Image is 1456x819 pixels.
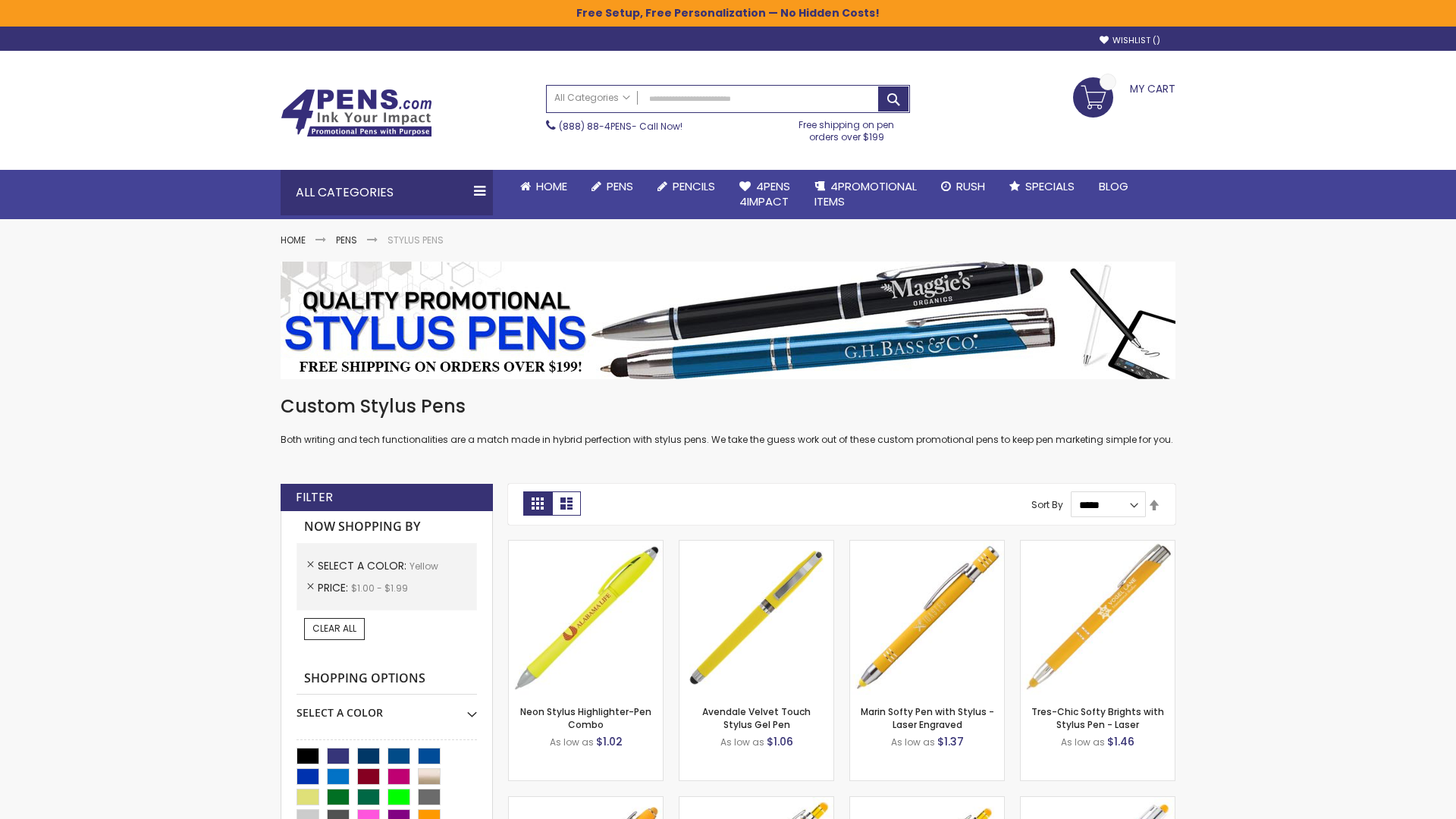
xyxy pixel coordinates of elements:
[550,736,594,748] span: As low as
[579,170,645,203] a: Pens
[1099,178,1128,194] span: Blog
[304,618,365,639] a: Clear All
[509,796,663,809] a: Ellipse Softy Brights with Stylus Pen - Laser-Yellow
[767,734,793,749] span: $1.06
[1021,540,1175,553] a: Tres-Chic Softy Brights with Stylus Pen - Laser-Yellow
[281,170,493,215] div: All Categories
[679,540,833,553] a: Avendale Velvet Touch Stylus Gel Pen-Yellow
[281,262,1175,379] img: Stylus Pens
[997,170,1087,203] a: Specials
[312,622,356,635] span: Clear All
[727,170,802,219] a: 4Pens4impact
[318,580,351,595] span: Price
[607,178,633,194] span: Pens
[1031,498,1063,511] label: Sort By
[1061,736,1105,748] span: As low as
[554,92,630,104] span: All Categories
[388,234,444,246] strong: Stylus Pens
[850,540,1004,553] a: Marin Softy Pen with Stylus - Laser Engraved-Yellow
[702,705,811,730] a: Avendale Velvet Touch Stylus Gel Pen
[783,113,911,143] div: Free shipping on pen orders over $199
[281,394,1175,419] h1: Custom Stylus Pens
[861,705,994,730] a: Marin Softy Pen with Stylus - Laser Engraved
[559,120,632,133] a: (888) 88-4PENS
[296,489,333,506] strong: Filter
[1021,796,1175,809] a: Tres-Chic Softy with Stylus Top Pen - ColorJet-Yellow
[929,170,997,203] a: Rush
[520,705,651,730] a: Neon Stylus Highlighter-Pen Combo
[409,560,438,573] span: Yellow
[509,541,663,695] img: Neon Stylus Highlighter-Pen Combo-Yellow
[891,736,935,748] span: As low as
[679,796,833,809] a: Phoenix Softy Brights with Stylus Pen - Laser-Yellow
[673,178,715,194] span: Pencils
[1025,178,1075,194] span: Specials
[1107,734,1134,749] span: $1.46
[281,89,432,137] img: 4Pens Custom Pens and Promotional Products
[1100,35,1160,46] a: Wishlist
[336,234,357,246] a: Pens
[547,86,638,111] a: All Categories
[297,511,477,543] strong: Now Shopping by
[802,170,929,219] a: 4PROMOTIONALITEMS
[814,178,917,209] span: 4PROMOTIONAL ITEMS
[297,695,477,720] div: Select A Color
[508,170,579,203] a: Home
[739,178,790,209] span: 4Pens 4impact
[1021,541,1175,695] img: Tres-Chic Softy Brights with Stylus Pen - Laser-Yellow
[645,170,727,203] a: Pencils
[1087,170,1141,203] a: Blog
[720,736,764,748] span: As low as
[850,541,1004,695] img: Marin Softy Pen with Stylus - Laser Engraved-Yellow
[281,234,306,246] a: Home
[509,540,663,553] a: Neon Stylus Highlighter-Pen Combo-Yellow
[318,558,409,573] span: Select A Color
[850,796,1004,809] a: Phoenix Softy Brights Gel with Stylus Pen - Laser-Yellow
[297,663,477,695] strong: Shopping Options
[559,120,682,133] span: - Call Now!
[956,178,985,194] span: Rush
[937,734,964,749] span: $1.37
[523,491,552,516] strong: Grid
[1031,705,1164,730] a: Tres-Chic Softy Brights with Stylus Pen - Laser
[679,541,833,695] img: Avendale Velvet Touch Stylus Gel Pen-Yellow
[351,582,408,595] span: $1.00 - $1.99
[281,394,1175,447] div: Both writing and tech functionalities are a match made in hybrid perfection with stylus pens. We ...
[536,178,567,194] span: Home
[596,734,623,749] span: $1.02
